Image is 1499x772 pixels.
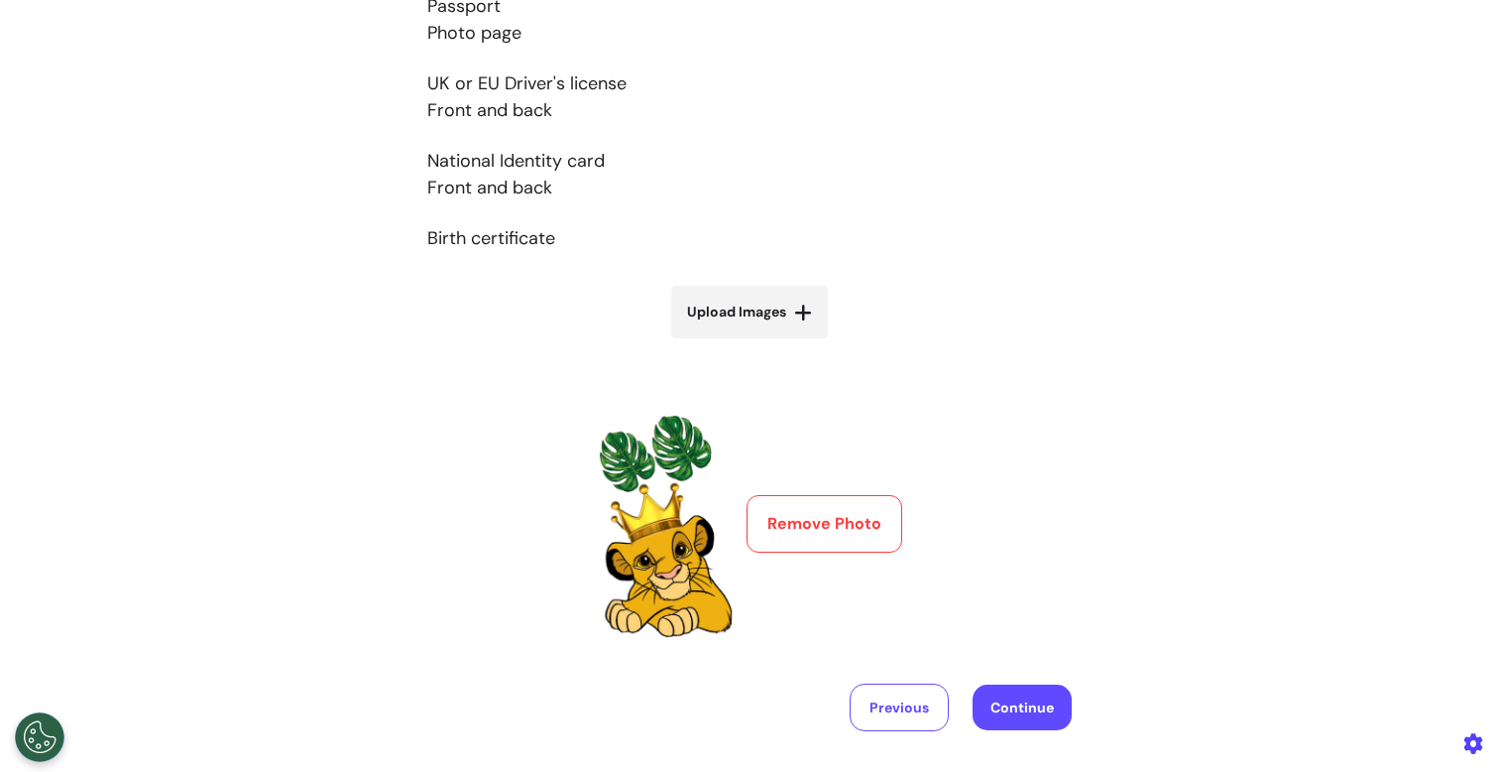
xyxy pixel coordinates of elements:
img: Preview 1 [598,396,735,639]
button: Previous [850,684,949,731]
button: Continue [973,685,1072,730]
p: Birth certificate [427,225,1072,252]
p: UK or EU Driver's license Front and back [427,70,1072,124]
button: Remove Photo [747,495,902,553]
button: Open Preferences [15,712,64,762]
span: Upload Images [687,302,786,322]
p: National Identity card Front and back [427,148,1072,201]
